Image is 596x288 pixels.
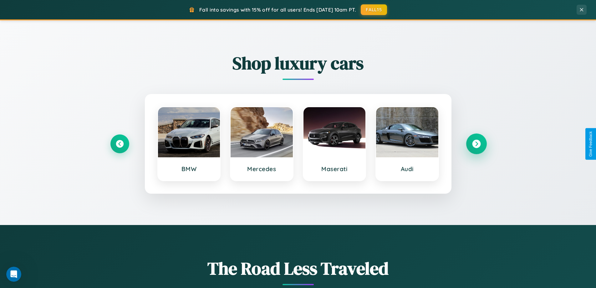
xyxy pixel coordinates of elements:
[110,51,486,75] h2: Shop luxury cars
[199,7,356,13] span: Fall into savings with 15% off for all users! Ends [DATE] 10am PT.
[361,4,387,15] button: FALL15
[110,256,486,280] h1: The Road Less Traveled
[310,165,359,173] h3: Maserati
[164,165,214,173] h3: BMW
[237,165,287,173] h3: Mercedes
[588,131,593,157] div: Give Feedback
[382,165,432,173] h3: Audi
[6,267,21,282] iframe: Intercom live chat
